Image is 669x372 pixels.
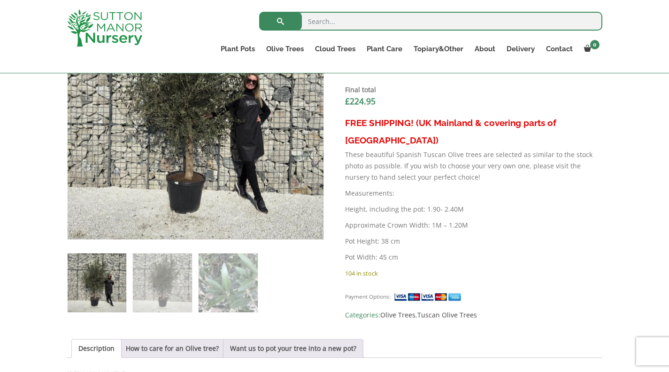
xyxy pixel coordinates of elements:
img: Tuscan Olive Tree XXL 1.90 - 2.40 [68,253,126,312]
a: Plant Pots [215,42,261,55]
img: Tuscan Olive Tree XXL 1.90 - 2.40 - Image 3 [199,253,257,312]
span: Categories: , [345,309,602,321]
h3: FREE SHIPPING! (UK Mainland & covering parts of [GEOGRAPHIC_DATA]) [345,114,602,149]
img: logo [67,9,142,47]
a: Tuscan Olive Trees [417,310,477,319]
a: Plant Care [361,42,408,55]
a: Olive Trees [380,310,415,319]
small: Payment Options: [345,293,391,300]
span: 0 [590,40,600,49]
p: These beautiful Spanish Tuscan Olive trees are selected as similar to the stock photo as possible... [345,149,602,183]
span: £ [345,95,350,107]
p: Measurements: [345,188,602,199]
a: Olive Trees [261,42,309,55]
dt: Final total [345,84,602,95]
a: Cloud Trees [309,42,361,55]
a: About [469,42,501,55]
a: How to care for an Olive tree? [126,340,219,357]
a: Contact [540,42,578,55]
p: 104 in stock [345,268,602,279]
p: Pot Height: 38 cm [345,236,602,247]
p: Approximate Crown Width: 1M – 1.20M [345,220,602,231]
img: Tuscan Olive Tree XXL 1.90 - 2.40 - Image 2 [133,253,192,312]
a: 0 [578,42,602,55]
bdi: 224.95 [345,95,376,107]
a: Want us to pot your tree into a new pot? [230,340,356,357]
input: Search... [259,12,602,31]
img: payment supported [394,292,464,302]
p: Pot Width: 45 cm [345,252,602,263]
a: Topiary&Other [408,42,469,55]
p: Height, including the pot: 1.90- 2.40M [345,204,602,215]
a: Delivery [501,42,540,55]
a: Description [78,340,115,357]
